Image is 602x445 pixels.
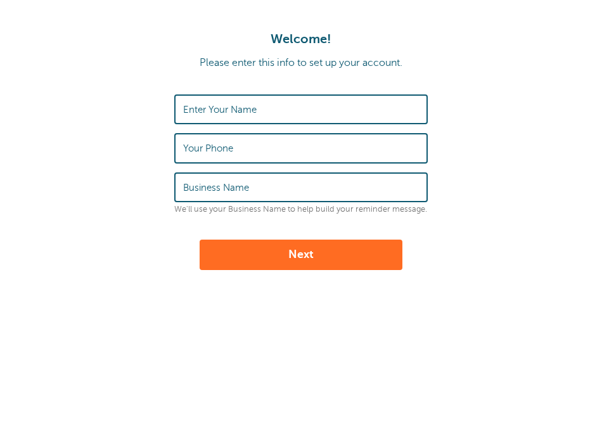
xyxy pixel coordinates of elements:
button: Next [200,240,402,270]
label: Business Name [183,182,249,193]
h1: Welcome! [13,32,589,47]
label: Your Phone [183,143,233,154]
label: Enter Your Name [183,104,257,115]
p: Please enter this info to set up your account. [13,57,589,69]
p: We'll use your Business Name to help build your reminder message. [174,205,428,214]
